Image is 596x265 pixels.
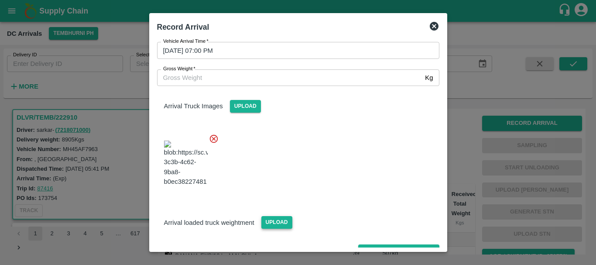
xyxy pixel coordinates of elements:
input: Choose date, selected date is Sep 4, 2025 [157,42,433,59]
label: Vehicle Arrival Time [163,38,209,45]
input: Gross Weight [157,69,422,86]
label: Gross Weight [163,65,195,72]
p: Arrival Truck Images [164,101,223,111]
span: Upload [261,216,292,229]
button: Save Arrival Details [358,244,439,257]
img: blob:https://sc.vegrow.in/e5361de5-3c3b-4c62-9ba8-b0ec38227481 [164,141,208,186]
p: Kg [425,73,433,83]
b: Record Arrival [157,23,209,31]
span: Upload [230,100,261,113]
p: Arrival loaded truck weightment [164,218,254,227]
